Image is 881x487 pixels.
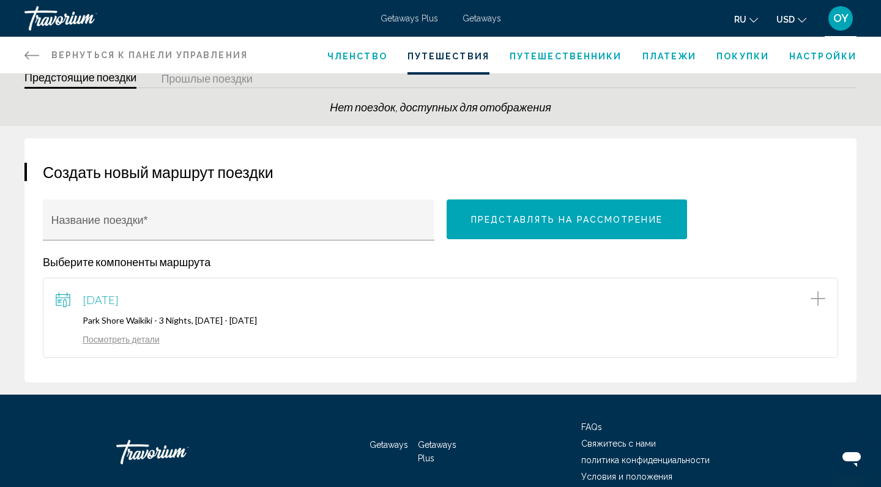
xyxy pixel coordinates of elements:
[776,15,795,24] span: USD
[776,10,806,28] button: Change currency
[24,37,248,73] a: Вернуться к панели управления
[811,291,825,309] button: Add item to trip
[24,6,368,31] a: Travorium
[56,334,160,344] a: Посмотреть детали
[825,6,857,31] button: User Menu
[51,50,248,60] span: Вернуться к панели управления
[407,51,489,61] a: Путешествия
[327,51,387,61] a: Членство
[642,51,697,61] a: Платежи
[734,10,758,28] button: Change language
[161,70,253,89] button: Прошлые поездки
[716,51,769,61] a: Покупки
[24,70,136,89] button: Предстоящие поездки
[56,315,825,325] p: Park Shore Waikiki - 3 Nights, [DATE] - [DATE]
[43,255,838,269] p: Выберите компоненты маршрута
[734,15,746,24] span: ru
[24,100,857,126] div: Нет поездок, доступных для отображения
[581,439,656,448] a: Свяжитесь с нами
[581,472,672,481] a: Условия и положения
[581,422,602,432] a: FAQs
[463,13,501,23] a: Getaways
[116,434,239,470] a: Travorium
[418,440,456,463] a: Getaways Plus
[447,199,687,239] button: Представлять на рассмотрение
[381,13,438,23] a: Getaways Plus
[833,12,849,24] span: OY
[789,51,857,61] a: Настройки
[43,163,838,181] h3: Создать новый маршрут поездки
[510,51,622,61] a: Путешественники
[832,438,871,477] iframe: Кнопка запуска окна обмена сообщениями
[370,440,408,450] a: Getaways
[471,215,663,225] span: Представлять на рассмотрение
[581,455,710,465] a: политика конфиденциальности
[83,293,119,307] span: [DATE]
